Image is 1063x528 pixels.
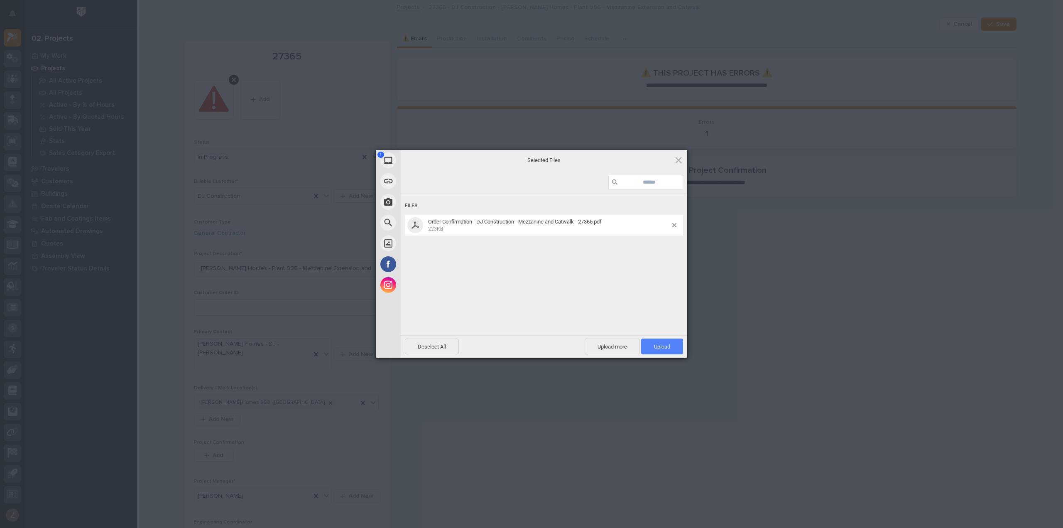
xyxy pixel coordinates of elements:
div: Unsplash [376,233,475,254]
div: My Device [376,150,475,171]
span: Selected Files [461,156,627,164]
span: Order Confirmation - DJ Construction - Mezzanine and Catwalk - 27365.pdf [426,219,672,232]
div: Files [405,198,683,214]
div: Link (URL) [376,171,475,192]
span: Upload [641,339,683,354]
div: Take Photo [376,192,475,212]
span: 1 [377,152,384,158]
div: Web Search [376,212,475,233]
div: Instagram [376,275,475,295]
span: 223KB [428,226,443,232]
span: Upload [654,344,670,350]
span: Order Confirmation - DJ Construction - Mezzanine and Catwalk - 27365.pdf [428,219,602,225]
div: Facebook [376,254,475,275]
span: Click here or hit ESC to close picker [674,155,683,165]
span: Deselect All [405,339,459,354]
span: Upload more [585,339,640,354]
